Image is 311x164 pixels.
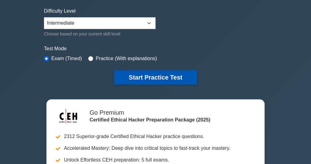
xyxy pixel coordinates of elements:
label: Practice (With explanations) [96,55,157,62]
label: Test Mode [44,45,267,52]
div: Choose based on your current skill level [44,30,155,38]
label: Exam (Timed) [51,55,82,62]
button: Start Practice Test [114,70,197,84]
label: Difficulty Level [44,7,76,15]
